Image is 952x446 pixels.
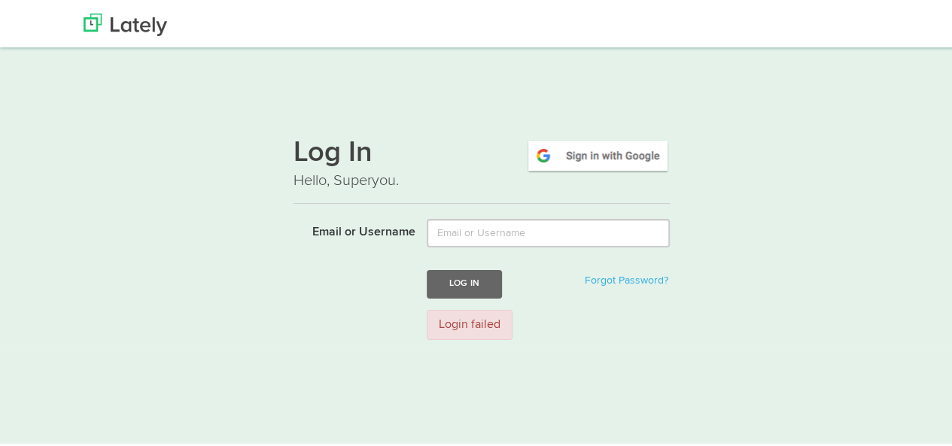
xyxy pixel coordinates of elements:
a: Forgot Password? [585,273,668,284]
img: Lately [84,11,167,34]
label: Email or Username [282,217,415,239]
p: Hello, Superyou. [294,168,670,190]
div: Login failed [427,308,512,338]
h1: Log In [294,136,670,168]
button: Log In [427,268,502,296]
input: Email or Username [427,217,670,245]
img: google-signin.png [526,136,670,171]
